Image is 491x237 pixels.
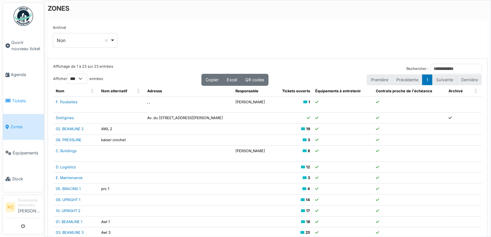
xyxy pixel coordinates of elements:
[56,116,74,120] a: Dottignies
[53,64,113,74] div: Affichage de 1 à 23 sur 23 entrées
[147,89,162,93] span: Adresse
[11,72,41,78] span: Agenda
[406,66,428,72] label: Rechercher :
[308,149,310,153] b: 6
[99,184,145,195] td: prc 1
[102,89,127,93] span: Nom alternatif
[13,150,41,156] span: Équipements
[3,88,44,114] a: Tickets
[53,74,103,84] label: Afficher entrées
[56,209,80,213] a: 10. UPRIGHT 2
[227,77,237,82] span: Excel
[99,134,145,145] td: kaiser crochet
[145,96,233,113] td: , ,
[3,114,44,140] a: Zones
[56,138,81,142] a: 08. PRESSLINE
[53,25,66,30] label: Archivé
[56,165,76,169] a: D. Logistics
[306,209,310,213] b: 17
[18,198,41,208] div: Responsable demandeur
[56,198,80,202] a: 09. UPRIGHT 1
[315,89,361,93] span: Équipements à entretenir
[308,175,310,180] b: 3
[245,77,264,82] span: QR codes
[57,37,110,44] div: Non
[12,98,41,104] span: Tickets
[306,198,310,202] b: 14
[308,100,310,104] b: 1
[235,99,270,105] p: [PERSON_NAME]
[3,140,44,166] a: Équipements
[306,127,310,131] b: 19
[91,86,95,96] span: Nom: Activate to sort
[306,220,310,224] b: 18
[474,86,478,96] span: Archivé: Activate to sort
[201,74,223,86] button: Copier
[14,6,33,26] img: Badge_color-CXgf-gQk.svg
[3,62,44,88] a: Agenda
[3,29,44,62] a: Ouvrir nouveau ticket
[18,198,41,217] li: [PERSON_NAME]
[56,89,64,93] span: Nom
[12,176,41,182] span: Stock
[305,230,310,235] b: 25
[367,74,482,85] nav: pagination
[241,74,269,86] button: QR codes
[3,166,44,192] a: Stock
[222,74,241,86] button: Excel
[48,5,69,12] h6: ZONES
[56,220,82,224] a: 01. BEAMLINE 1
[235,148,270,154] p: [PERSON_NAME]
[137,86,141,96] span: Nom alternatif: Activate to sort
[449,89,463,93] span: Archivé
[145,113,233,124] td: Av. du [STREET_ADDRESS][PERSON_NAME]
[56,149,77,153] a: C. Buildings
[308,138,310,142] b: 3
[103,37,110,44] button: Remove item: 'false'
[206,77,219,82] span: Copier
[56,100,78,104] a: F. Poubelles
[307,186,310,191] b: 4
[282,89,310,93] span: Tickets ouverts
[376,89,432,93] span: Contrats proche de l'échéance
[6,202,15,212] li: KC
[235,89,258,93] span: Responsable
[99,216,145,227] td: Awl 1
[56,230,84,235] a: 03. BEAMLINE 3
[56,186,81,191] a: 05. BRACING 1
[306,165,310,169] b: 12
[67,74,87,84] select: Afficherentrées
[56,175,83,180] a: E. Maintenance
[11,39,41,52] span: Ouvrir nouveau ticket
[56,127,84,131] a: 02. BEAMLINE 2
[422,74,432,85] button: 1
[99,124,145,135] td: AWL 2
[10,124,41,130] span: Zones
[6,198,41,218] a: KC Responsable demandeur[PERSON_NAME]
